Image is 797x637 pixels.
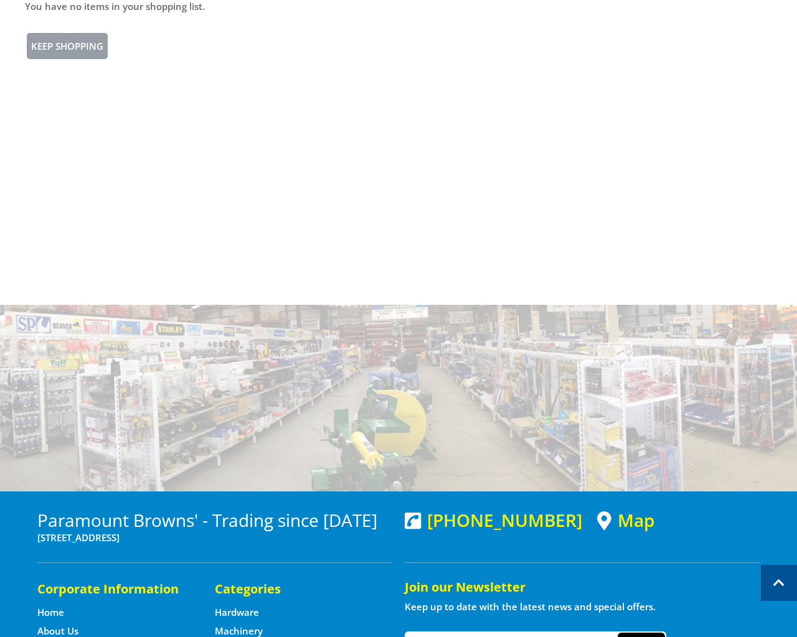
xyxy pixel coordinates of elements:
[215,606,259,619] a: Go to the Hardware page
[25,31,110,61] a: Keep Shopping
[37,510,392,530] h3: Paramount Browns' - Trading since [DATE]
[405,510,582,530] div: [PHONE_NUMBER]
[405,579,760,596] h5: Join our Newsletter
[215,580,367,598] h5: Categories
[37,530,392,545] p: [STREET_ADDRESS]
[405,599,760,614] p: Keep up to date with the latest news and special offers.
[37,606,64,619] a: Go to the Home page
[597,510,654,531] a: View a map of Gepps Cross location
[37,580,190,598] h5: Corporate Information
